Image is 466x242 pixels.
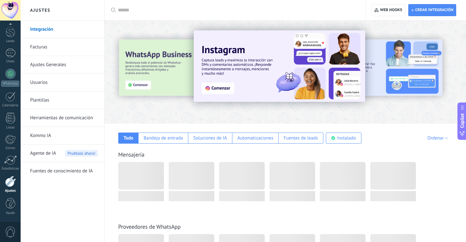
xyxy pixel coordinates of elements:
div: WhatsApp [1,81,19,87]
li: Kommo IA [21,127,104,145]
a: Kommo IA [30,127,98,145]
a: Facturas [30,38,98,56]
img: Slide 3 [119,40,254,96]
li: Ajustes Generales [21,56,104,74]
li: Facturas [21,38,104,56]
div: Bandeja de entrada [144,135,183,141]
div: Ordenar [427,135,450,141]
div: Fuentes de leads [284,135,318,141]
li: Integración [21,21,104,38]
div: Leads [1,39,20,43]
button: Web hooks [372,4,405,16]
div: Automatizaciones [237,135,274,141]
span: Web hooks [380,8,402,13]
span: Copilot [459,113,465,128]
span: Pruébalo ahora! [65,150,98,157]
div: Ajustes [1,189,20,193]
li: Plantillas [21,91,104,109]
span: Crear integración [415,8,453,13]
div: Soluciones de IA [193,135,227,141]
div: Ayuda [1,211,20,215]
a: Plantillas [30,91,98,109]
div: Correo [1,146,20,150]
li: Agente de IA [21,145,104,162]
div: Estadísticas [1,167,20,171]
a: Ajustes Generales [30,56,98,74]
a: Integración [30,21,98,38]
a: Agente de IAPruébalo ahora! [30,145,98,162]
a: Usuarios [30,74,98,91]
div: Chats [1,59,20,64]
button: Crear integración [408,4,456,16]
a: Fuentes de conocimiento de IA [30,162,98,180]
img: Slide 2 [307,40,442,96]
span: Agente de IA [30,145,56,162]
li: Usuarios [21,74,104,91]
div: Calendario [1,103,20,108]
div: Listas [1,126,20,130]
img: Slide 1 [194,30,365,102]
li: Fuentes de conocimiento de IA [21,162,104,180]
div: Instalado [337,135,356,141]
li: Herramientas de comunicación [21,109,104,127]
a: Mensajería [118,151,145,158]
div: Todo [124,135,133,141]
a: Herramientas de comunicación [30,109,98,127]
a: Proveedores de WhatsApp [118,223,181,230]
